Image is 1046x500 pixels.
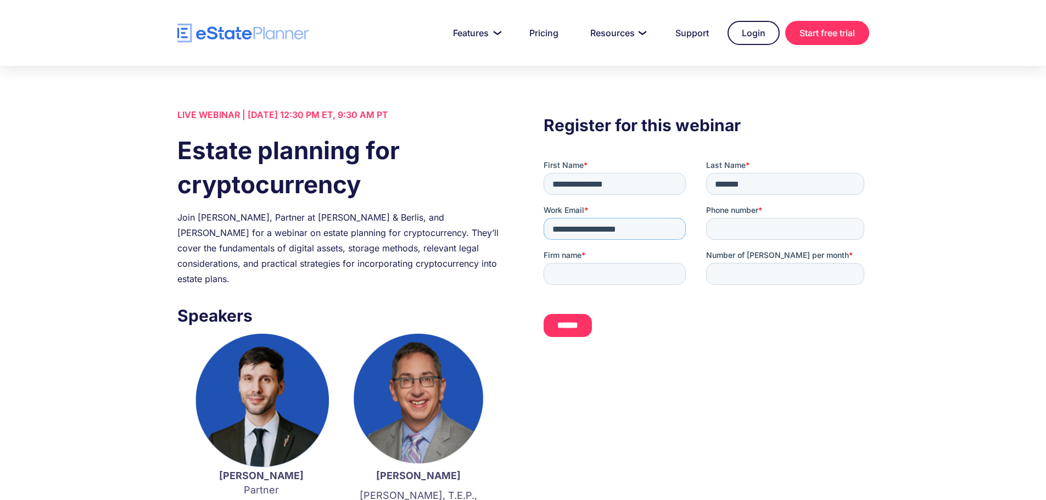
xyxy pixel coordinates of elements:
iframe: Form 0 [544,160,869,346]
p: Partner [194,469,329,497]
a: Start free trial [785,21,869,45]
a: home [177,24,309,43]
h1: Estate planning for cryptocurrency [177,133,502,201]
a: Login [728,21,780,45]
div: LIVE WEBINAR | [DATE] 12:30 PM ET, 9:30 AM PT [177,107,502,122]
div: Join [PERSON_NAME], Partner at [PERSON_NAME] & Berlis, and [PERSON_NAME] for a webinar on estate ... [177,210,502,286]
h3: Speakers [177,303,502,328]
a: Support [662,22,722,44]
a: Features [440,22,511,44]
a: Pricing [516,22,572,44]
a: Resources [577,22,657,44]
h3: Register for this webinar [544,113,869,138]
strong: [PERSON_NAME] [376,470,461,481]
strong: [PERSON_NAME] [219,470,304,481]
